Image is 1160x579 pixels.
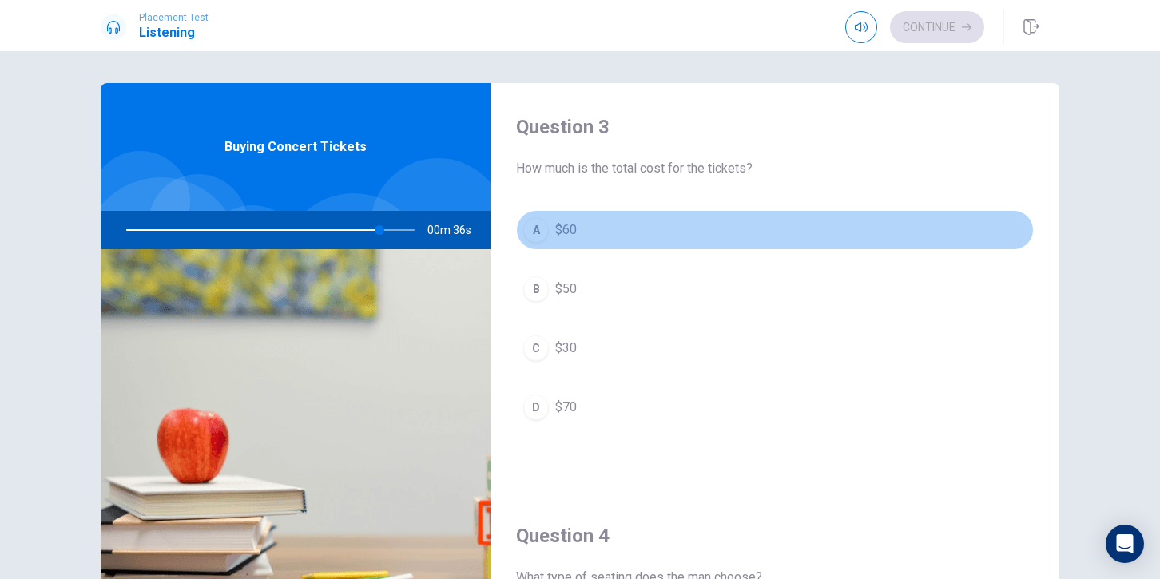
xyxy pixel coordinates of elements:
[555,220,577,240] span: $60
[555,339,577,358] span: $30
[516,387,1034,427] button: D$70
[139,23,209,42] h1: Listening
[555,398,577,417] span: $70
[1106,525,1144,563] div: Open Intercom Messenger
[516,269,1034,309] button: B$50
[224,137,367,157] span: Buying Concert Tickets
[523,276,549,302] div: B
[523,395,549,420] div: D
[516,114,1034,140] h4: Question 3
[523,335,549,361] div: C
[427,211,484,249] span: 00m 36s
[516,159,1034,178] span: How much is the total cost for the tickets?
[555,280,577,299] span: $50
[516,328,1034,368] button: C$30
[516,210,1034,250] button: A$60
[139,12,209,23] span: Placement Test
[523,217,549,243] div: A
[516,523,1034,549] h4: Question 4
